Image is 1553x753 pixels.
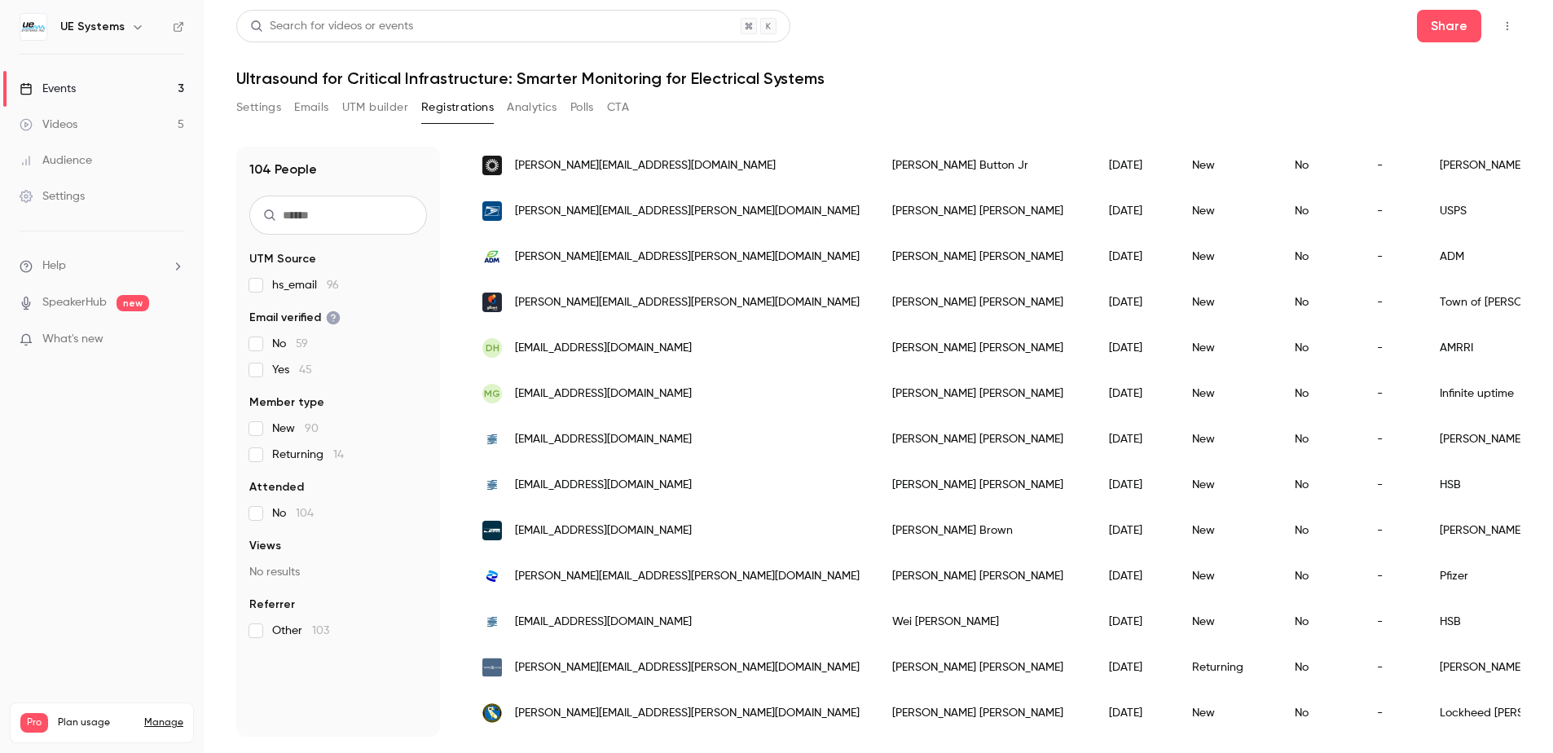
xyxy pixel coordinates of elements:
[117,295,149,311] span: new
[20,713,48,733] span: Pro
[342,95,408,121] button: UTM builder
[1176,143,1278,188] div: New
[249,310,341,326] span: Email verified
[876,508,1093,553] div: [PERSON_NAME] Brown
[20,152,92,169] div: Audience
[1361,645,1423,690] div: -
[515,522,692,539] span: [EMAIL_ADDRESS][DOMAIN_NAME]
[515,385,692,403] span: [EMAIL_ADDRESS][DOMAIN_NAME]
[20,258,184,275] li: help-dropdown-opener
[60,19,125,35] h6: UE Systems
[236,68,1520,88] h1: Ultrasound for Critical Infrastructure: Smarter Monitoring for Electrical Systems
[515,477,692,494] span: [EMAIL_ADDRESS][DOMAIN_NAME]
[333,449,344,460] span: 14
[1093,462,1176,508] div: [DATE]
[236,95,281,121] button: Settings
[1093,508,1176,553] div: [DATE]
[1278,599,1361,645] div: No
[482,429,502,449] img: hsb.com
[1176,280,1278,325] div: New
[1278,143,1361,188] div: No
[1176,690,1278,736] div: New
[876,416,1093,462] div: [PERSON_NAME] [PERSON_NAME]
[1278,645,1361,690] div: No
[272,421,319,437] span: New
[42,258,66,275] span: Help
[515,203,860,220] span: [PERSON_NAME][EMAIL_ADDRESS][PERSON_NAME][DOMAIN_NAME]
[20,81,76,97] div: Events
[272,505,314,522] span: No
[249,394,324,411] span: Member type
[482,566,502,586] img: pfizer.com
[1093,553,1176,599] div: [DATE]
[249,160,317,179] h1: 104 People
[272,623,329,639] span: Other
[515,614,692,631] span: [EMAIL_ADDRESS][DOMAIN_NAME]
[515,340,692,357] span: [EMAIL_ADDRESS][DOMAIN_NAME]
[296,338,308,350] span: 59
[1361,690,1423,736] div: -
[1278,553,1361,599] div: No
[486,341,499,355] span: DH
[876,143,1093,188] div: [PERSON_NAME] Button Jr
[299,364,312,376] span: 45
[482,293,502,312] img: gilbertaz.gov
[1361,553,1423,599] div: -
[20,188,85,205] div: Settings
[1278,690,1361,736] div: No
[515,249,860,266] span: [PERSON_NAME][EMAIL_ADDRESS][PERSON_NAME][DOMAIN_NAME]
[327,280,339,291] span: 96
[1176,416,1278,462] div: New
[876,645,1093,690] div: [PERSON_NAME] [PERSON_NAME]
[249,251,316,267] span: UTM Source
[482,521,502,540] img: shawinc.com
[250,18,413,35] div: Search for videos or events
[312,625,329,636] span: 103
[876,553,1093,599] div: [PERSON_NAME] [PERSON_NAME]
[249,564,427,580] p: No results
[1176,371,1278,416] div: New
[421,95,494,121] button: Registrations
[1361,416,1423,462] div: -
[42,294,107,311] a: SpeakerHub
[1176,645,1278,690] div: Returning
[1361,508,1423,553] div: -
[144,716,183,729] a: Manage
[515,568,860,585] span: [PERSON_NAME][EMAIL_ADDRESS][PERSON_NAME][DOMAIN_NAME]
[1361,188,1423,234] div: -
[1093,371,1176,416] div: [DATE]
[1093,188,1176,234] div: [DATE]
[484,386,500,401] span: mg
[1093,280,1176,325] div: [DATE]
[272,336,308,352] span: No
[42,331,103,348] span: What's new
[1093,416,1176,462] div: [DATE]
[1176,462,1278,508] div: New
[1278,462,1361,508] div: No
[1361,462,1423,508] div: -
[1093,599,1176,645] div: [DATE]
[1278,325,1361,371] div: No
[249,251,427,639] section: facet-groups
[515,659,860,676] span: [PERSON_NAME][EMAIL_ADDRESS][PERSON_NAME][DOMAIN_NAME]
[876,325,1093,371] div: [PERSON_NAME] [PERSON_NAME]
[876,280,1093,325] div: [PERSON_NAME] [PERSON_NAME]
[515,705,860,722] span: [PERSON_NAME][EMAIL_ADDRESS][PERSON_NAME][DOMAIN_NAME]
[20,14,46,40] img: UE Systems
[482,658,502,677] img: tateandlyle.com
[482,156,502,175] img: kcc.com
[1361,325,1423,371] div: -
[515,157,776,174] span: [PERSON_NAME][EMAIL_ADDRESS][DOMAIN_NAME]
[165,332,184,347] iframe: Noticeable Trigger
[1361,143,1423,188] div: -
[1093,690,1176,736] div: [DATE]
[482,475,502,495] img: hsb.com
[1093,325,1176,371] div: [DATE]
[249,479,304,495] span: Attended
[1417,10,1481,42] button: Share
[515,294,860,311] span: [PERSON_NAME][EMAIL_ADDRESS][PERSON_NAME][DOMAIN_NAME]
[507,95,557,121] button: Analytics
[1093,143,1176,188] div: [DATE]
[1176,188,1278,234] div: New
[876,599,1093,645] div: Wei [PERSON_NAME]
